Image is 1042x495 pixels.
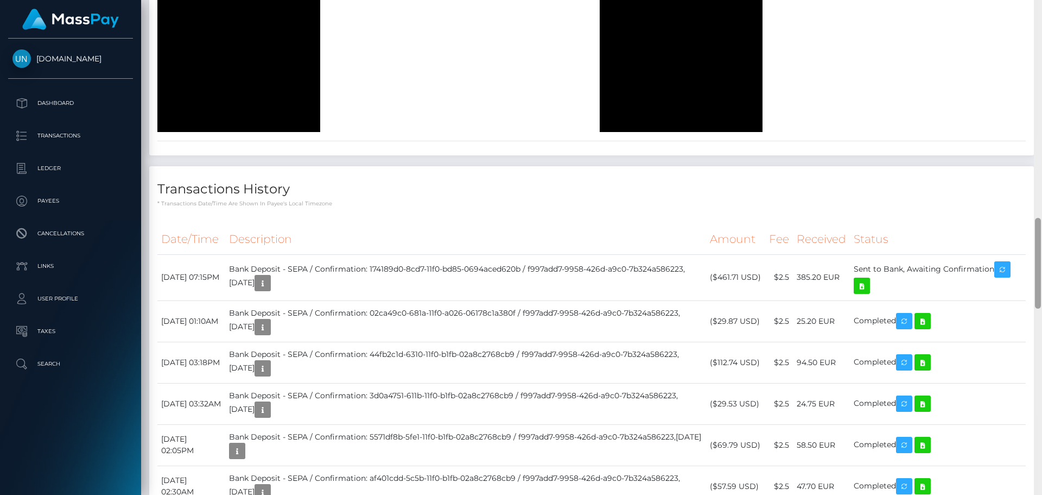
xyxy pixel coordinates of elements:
a: Cancellations [8,220,133,247]
th: Status [850,224,1026,254]
th: Description [225,224,707,254]
th: Date/Time [157,224,225,254]
td: $2.5 [765,342,793,383]
p: * Transactions date/time are shown in payee's local timezone [157,199,1026,208]
p: Payees [12,193,129,209]
td: Completed [850,342,1026,383]
span: [DOMAIN_NAME] [8,54,133,64]
td: [DATE] 03:18PM [157,342,225,383]
td: ($29.87 USD) [706,300,765,342]
th: Fee [765,224,793,254]
a: Search [8,350,133,378]
td: Sent to Bank, Awaiting Confirmation [850,254,1026,300]
td: Bank Deposit - SEPA / Confirmation: 3d0a4751-611b-11f0-b1fb-02a8c2768cb9 / f997add7-9958-426d-a9c... [225,383,707,424]
th: Amount [706,224,765,254]
td: [DATE] 01:10AM [157,300,225,342]
a: Dashboard [8,90,133,117]
td: Bank Deposit - SEPA / Confirmation: 02ca49c0-681a-11f0-a026-06178c1a380f / f997add7-9958-426d-a9c... [225,300,707,342]
td: $2.5 [765,383,793,424]
p: Dashboard [12,95,129,111]
a: Links [8,253,133,280]
td: [DATE] 07:15PM [157,254,225,300]
img: Unlockt.me [12,49,31,68]
td: 94.50 EUR [793,342,850,383]
td: ($112.74 USD) [706,342,765,383]
a: Ledger [8,155,133,182]
h4: Transactions History [157,180,1026,199]
td: 385.20 EUR [793,254,850,300]
td: $2.5 [765,254,793,300]
td: ($461.71 USD) [706,254,765,300]
a: Transactions [8,122,133,149]
a: Payees [8,187,133,215]
td: $2.5 [765,300,793,342]
td: Completed [850,300,1026,342]
td: [DATE] 03:32AM [157,383,225,424]
p: Search [12,356,129,372]
p: Ledger [12,160,129,177]
td: $2.5 [765,424,793,466]
th: Received [793,224,850,254]
p: Taxes [12,323,129,340]
p: Links [12,258,129,274]
td: ($69.79 USD) [706,424,765,466]
td: ($29.53 USD) [706,383,765,424]
td: Completed [850,424,1026,466]
a: User Profile [8,285,133,312]
p: Transactions [12,128,129,144]
td: Completed [850,383,1026,424]
td: 25.20 EUR [793,300,850,342]
td: 58.50 EUR [793,424,850,466]
p: Cancellations [12,225,129,242]
td: Bank Deposit - SEPA / Confirmation: 44fb2c1d-6310-11f0-b1fb-02a8c2768cb9 / f997add7-9958-426d-a9c... [225,342,707,383]
img: MassPay Logo [22,9,119,30]
td: Bank Deposit - SEPA / Confirmation: 174189d0-8cd7-11f0-bd85-0694aced620b / f997add7-9958-426d-a9c... [225,254,707,300]
a: Taxes [8,318,133,345]
td: Bank Deposit - SEPA / Confirmation: 5571df8b-5fe1-11f0-b1fb-02a8c2768cb9 / f997add7-9958-426d-a9c... [225,424,707,466]
td: 24.75 EUR [793,383,850,424]
td: [DATE] 02:05PM [157,424,225,466]
p: User Profile [12,291,129,307]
